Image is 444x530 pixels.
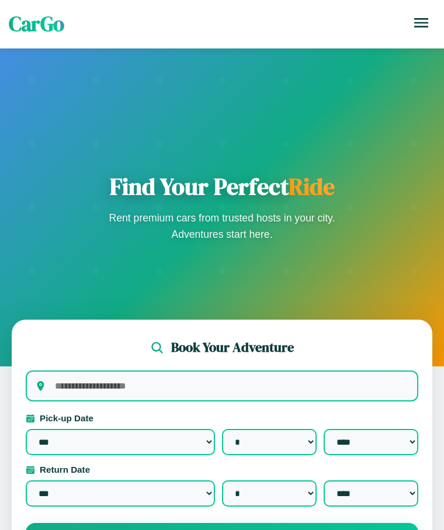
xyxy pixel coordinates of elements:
label: Return Date [26,465,418,474]
span: CarGo [9,10,64,38]
p: Rent premium cars from trusted hosts in your city. Adventures start here. [105,210,339,243]
h2: Book Your Adventure [171,338,294,356]
label: Pick-up Date [26,413,418,423]
h1: Find Your Perfect [105,172,339,200]
span: Ride [289,171,335,202]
